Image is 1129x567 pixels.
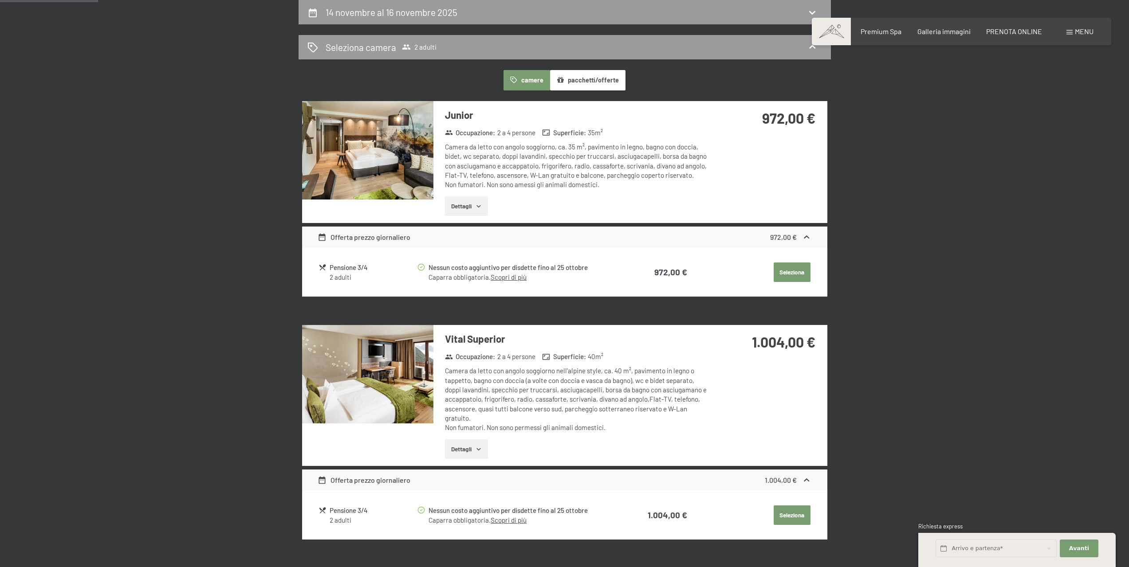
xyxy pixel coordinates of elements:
div: Offerta prezzo giornaliero [318,475,410,485]
a: Premium Spa [861,27,901,35]
span: Menu [1075,27,1094,35]
div: Nessun costo aggiuntivo per disdette fino al 25 ottobre [429,262,613,273]
a: Scopri di più [491,516,527,524]
strong: 1.004,00 € [765,476,797,484]
div: Caparra obbligatoria. [429,516,613,525]
div: Camera da letto con angolo soggiorno nell’alpine style, ca. 40 m², pavimento in legno o tappetto,... [445,366,709,432]
div: Offerta prezzo giornaliero1.004,00 € [302,469,827,491]
button: Dettagli [445,439,488,459]
a: Galleria immagini [917,27,971,35]
strong: Occupazione : [445,128,496,137]
img: mss_renderimg.php [302,325,433,423]
h2: 14 novembre al 16 novembre 2025 [326,7,457,18]
span: 35 m² [588,128,603,137]
div: Offerta prezzo giornaliero972,00 € [302,227,827,248]
a: PRENOTA ONLINE [986,27,1042,35]
div: Pensione 3/4 [330,505,416,516]
strong: Superficie : [542,128,586,137]
button: Avanti [1060,540,1098,558]
button: Seleziona [774,262,810,282]
strong: 972,00 € [762,109,815,126]
strong: 972,00 € [770,233,797,241]
div: Offerta prezzo giornaliero [318,232,410,242]
strong: 972,00 € [654,267,687,277]
strong: Occupazione : [445,352,496,361]
span: Avanti [1069,544,1089,552]
div: Pensione 3/4 [330,262,416,273]
button: pacchetti/offerte [550,70,625,90]
span: 2 a 4 persone [497,128,535,137]
div: 2 adulti [330,273,416,282]
button: Seleziona [774,505,810,525]
span: Richiesta express [918,523,963,530]
h2: Seleziona camera [326,41,396,54]
div: Nessun costo aggiuntivo per disdette fino al 25 ottobre [429,505,613,516]
span: 2 adulti [402,43,437,51]
h3: Junior [445,108,709,122]
img: mss_renderimg.php [302,101,433,199]
button: camere [504,70,550,90]
div: 2 adulti [330,516,416,525]
strong: 1.004,00 € [752,333,815,350]
a: Scopri di più [491,273,527,281]
div: Camera da letto con angolo soggiorno, ca. 35 m², pavimento in legno, bagno con doccia, bidet, wc ... [445,142,709,189]
div: Caparra obbligatoria. [429,273,613,282]
span: 2 a 4 persone [497,352,535,361]
strong: Superficie : [542,352,586,361]
span: 40 m² [588,352,603,361]
button: Dettagli [445,196,488,216]
h3: Vital Superior [445,332,709,346]
strong: 1.004,00 € [648,510,687,520]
